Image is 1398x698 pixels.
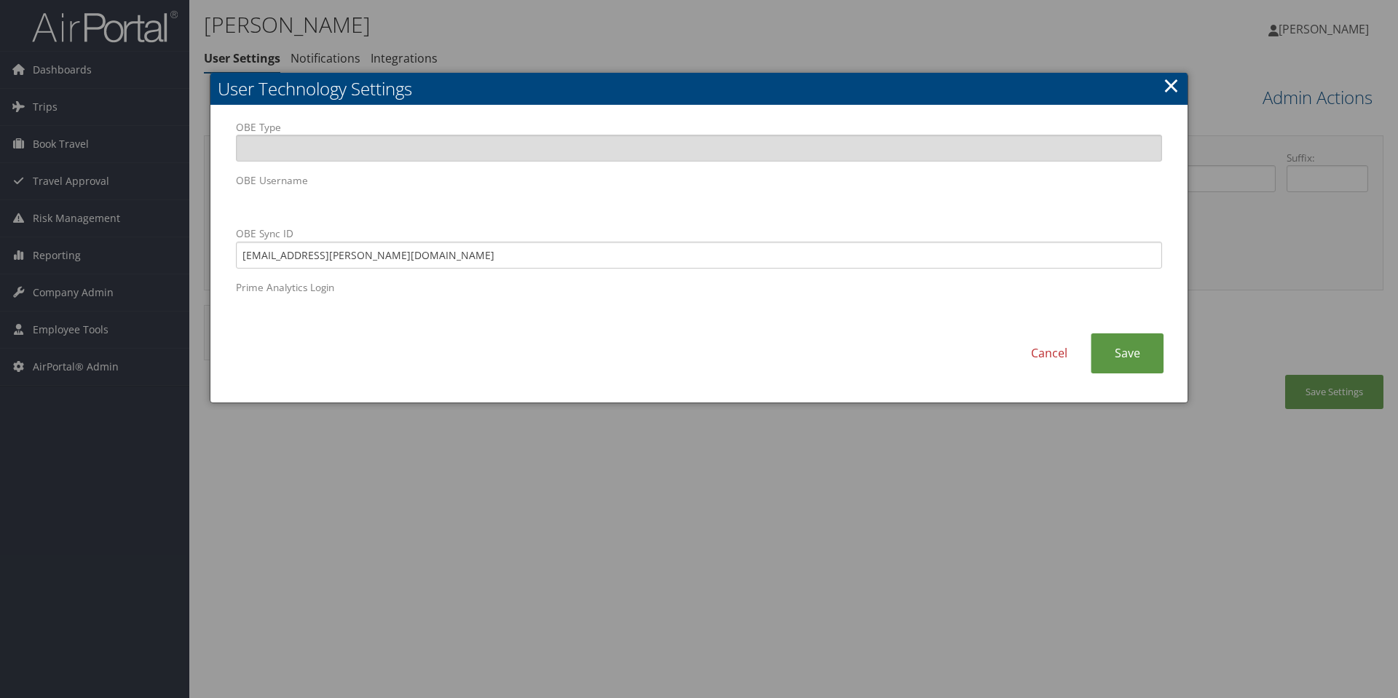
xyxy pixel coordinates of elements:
label: OBE Type [236,120,1162,162]
a: Save [1091,333,1164,373]
label: OBE Sync ID [236,226,1162,268]
label: Prime Analytics Login [236,280,1162,322]
h2: User Technology Settings [210,73,1188,105]
input: OBE Sync ID [236,242,1162,269]
a: Close [1163,71,1180,100]
input: OBE Type [236,135,1162,162]
label: OBE Username [236,173,1162,215]
a: Cancel [1008,333,1091,373]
